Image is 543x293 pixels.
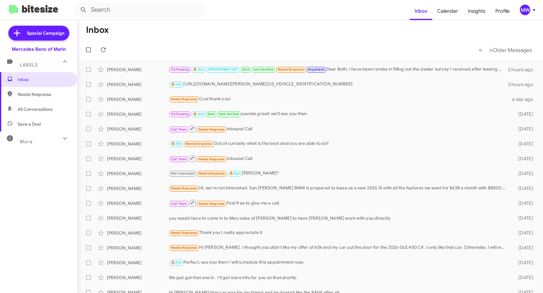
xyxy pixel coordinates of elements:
[75,2,205,17] input: Search
[107,156,169,162] div: [PERSON_NAME]
[509,126,538,132] div: [DATE]
[219,112,239,116] span: Sold Verified
[485,44,536,56] button: Next
[475,44,536,56] nav: Page navigation example
[308,67,324,71] span: Important
[107,170,169,177] div: [PERSON_NAME]
[193,112,203,116] span: 🔥 Hot
[509,245,538,251] div: [DATE]
[520,5,530,15] div: MW
[169,125,509,133] div: Inbound Call
[171,246,197,250] span: Needs Response
[171,67,189,71] span: Try Pausing
[171,82,182,86] span: 🔥 Hot
[107,67,169,73] div: [PERSON_NAME]
[27,30,64,36] span: Special Campaign
[86,25,109,35] h1: Inbox
[509,111,538,117] div: [DATE]
[493,47,532,54] span: Older Messages
[169,199,509,207] div: Feel free to give me a call.
[208,112,215,116] span: Sold
[509,215,538,221] div: [DATE]
[18,91,70,97] span: Needs Response
[171,97,197,101] span: Needs Response
[107,126,169,132] div: [PERSON_NAME]
[490,2,515,20] a: Profile
[171,157,187,161] span: Call Them
[489,46,493,54] span: »
[515,5,536,15] button: MW
[107,215,169,221] div: [PERSON_NAME]
[169,274,509,281] div: We just got that one in. I'll get more info for you on that shortly.
[171,112,189,116] span: Try Pausing
[278,67,304,71] span: Needs Response
[199,171,225,175] span: Needs Response
[169,259,509,266] div: Perfect, see you then! I will schedule this appointment now.
[107,260,169,266] div: [PERSON_NAME]
[20,139,32,144] span: More
[171,202,187,206] span: Call Them
[107,185,169,192] div: [PERSON_NAME]
[169,96,509,103] div: Cool thank you!
[479,46,482,54] span: «
[171,261,182,265] span: 🔥 Hot
[171,186,197,190] span: Needs Response
[509,200,538,206] div: [DATE]
[169,81,508,88] div: [URL][DOMAIN_NAME][PERSON_NAME][US_VEHICLE_IDENTIFICATION_NUMBER]
[171,171,195,175] span: Not-Interested
[508,81,538,88] div: 3 hours ago
[169,215,509,221] div: you would have to come in to Mercedes of [PERSON_NAME] to have [PERSON_NAME] work with you directly
[171,142,182,146] span: 🔥 Hot
[253,67,274,71] span: Sold Verified
[8,26,69,41] a: Special Campaign
[199,157,225,161] span: Needs Response
[107,141,169,147] div: [PERSON_NAME]
[169,140,509,147] div: Out of curiosity what is the best deal you are able to do?
[171,231,197,235] span: Needs Response
[186,142,212,146] span: Needs Response
[208,67,238,71] span: APPOINTMENT SET
[509,260,538,266] div: [DATE]
[107,200,169,206] div: [PERSON_NAME]
[12,46,66,52] div: Mercedes Benz of Marin
[509,274,538,281] div: [DATE]
[432,2,463,20] a: Calendar
[169,185,509,192] div: Hi, we're not interested. San [PERSON_NAME] BMW is prepared to lease us a new 2026 iX with all th...
[410,2,432,20] a: Inbox
[509,230,538,236] div: [DATE]
[509,170,538,177] div: [DATE]
[171,127,187,131] span: Call Them
[20,62,38,68] span: Labels
[18,106,53,112] span: All Conversations
[169,170,509,177] div: [PERSON_NAME]*
[107,245,169,251] div: [PERSON_NAME]
[107,111,169,117] div: [PERSON_NAME]
[169,110,509,118] div: sounds great! we'll see you then
[18,76,70,83] span: Inbox
[107,274,169,281] div: [PERSON_NAME]
[475,44,486,56] button: Previous
[199,202,225,206] span: Needs Response
[509,156,538,162] div: [DATE]
[242,67,249,71] span: Sold
[463,2,490,20] a: Insights
[169,244,509,251] div: Hi [PERSON_NAME]. I thought you didn't like my offer of 60k and my car out the door for the 2026 ...
[18,121,41,127] span: Save a Deal
[229,171,240,175] span: 🔥 Hot
[508,67,538,73] div: 2 hours ago
[199,127,225,131] span: Needs Response
[107,96,169,102] div: [PERSON_NAME]
[509,96,538,102] div: a day ago
[107,81,169,88] div: [PERSON_NAME]
[169,229,509,236] div: Thank you I really appreciate it
[169,66,508,73] div: Dear Both, I have been remiss in filling out the dealer survey I received after leasing my new ca...
[107,230,169,236] div: [PERSON_NAME]
[509,185,538,192] div: [DATE]
[509,141,538,147] div: [DATE]
[169,155,509,162] div: Inbound Call
[193,67,203,71] span: 🔥 Hot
